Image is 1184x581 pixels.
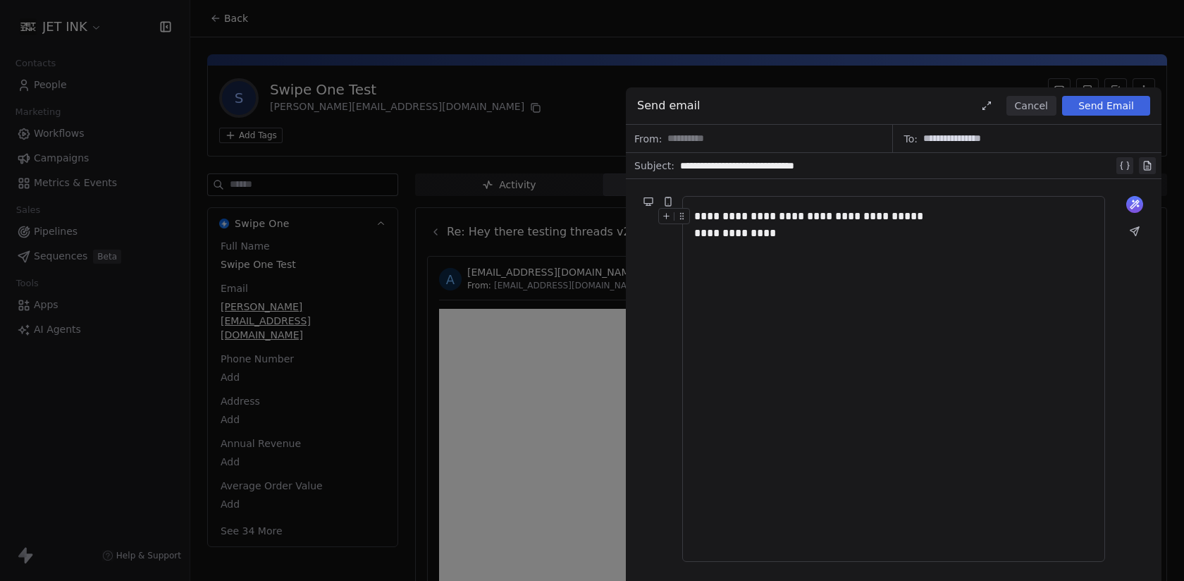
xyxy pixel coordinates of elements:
button: Cancel [1006,96,1056,116]
button: Send Email [1062,96,1150,116]
span: Send email [637,97,701,114]
span: From: [634,132,662,146]
span: Subject: [634,159,674,177]
span: To: [904,132,918,146]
